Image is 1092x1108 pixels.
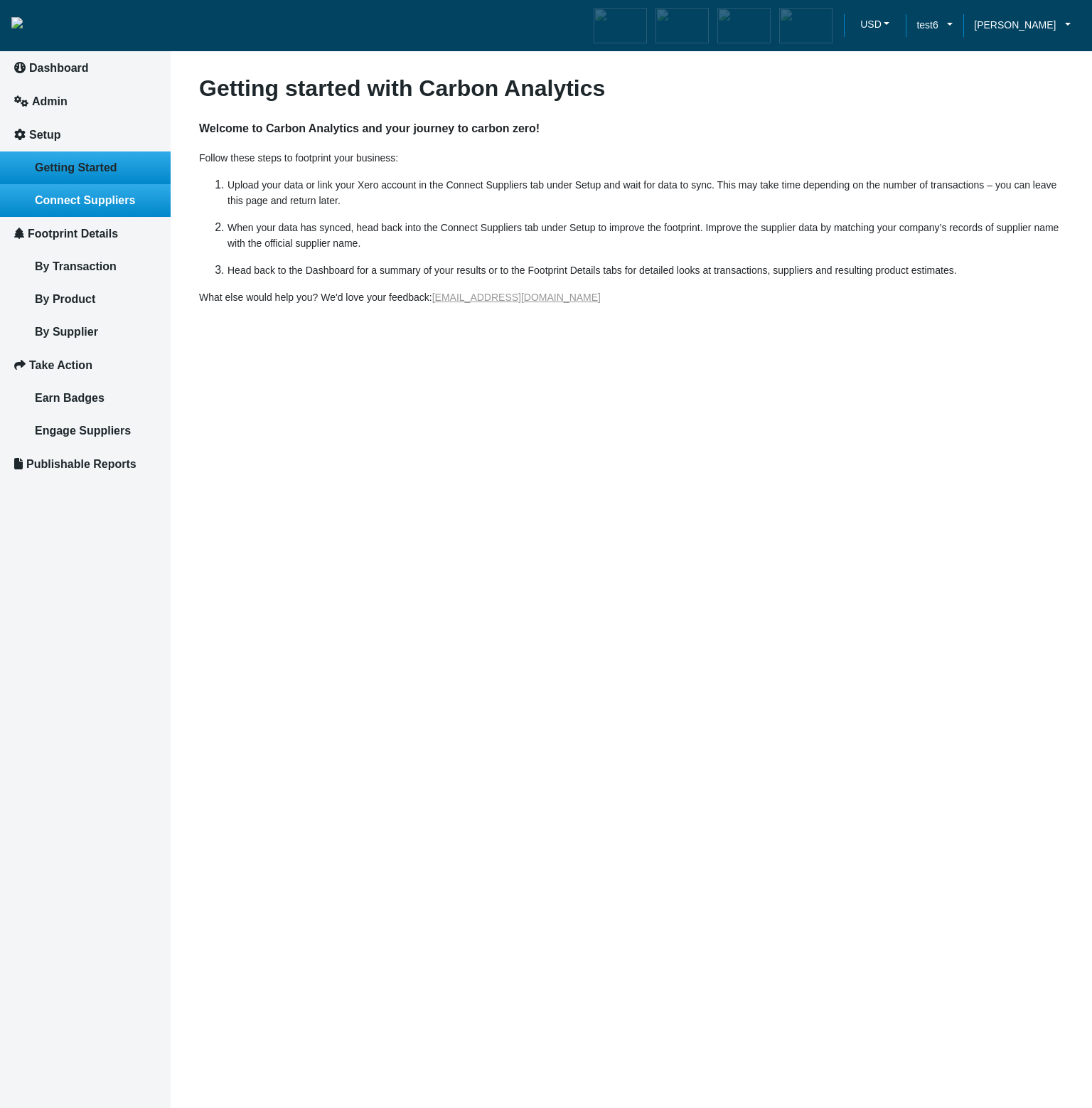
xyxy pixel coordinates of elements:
[199,289,1064,305] p: What else would help you? We'd love your feedback:
[11,17,23,28] img: insight-logo-2.png
[974,17,1056,33] span: [PERSON_NAME]
[18,215,259,426] textarea: Type your message and hit 'Enter'
[916,17,938,33] span: test6
[655,8,709,43] img: carbon-efficient-enabled.png
[199,150,1064,166] p: Follow these steps to footprint your business:
[653,5,712,46] div: Carbon Efficient
[29,129,60,141] span: Setup
[844,14,906,38] a: USDUSD
[16,78,37,100] div: Navigation go back
[95,80,260,98] div: Chat with us now
[35,326,98,338] span: By Supplier
[591,5,650,46] div: Carbon Aware
[35,260,117,272] span: By Transaction
[29,359,92,371] span: Take Action
[432,292,601,303] a: [EMAIL_ADDRESS][DOMAIN_NAME]
[227,177,1064,208] p: Upload your data or link your Xero account in the Connect Suppliers tab under Setup and wait for ...
[32,95,68,107] span: Admin
[717,8,771,43] img: carbon-offsetter-enabled.png
[963,17,1081,33] a: [PERSON_NAME]
[233,7,267,41] div: Minimize live chat window
[35,194,135,206] span: Connect Suppliers
[714,5,773,46] div: Carbon Offsetter
[193,438,258,457] em: Start Chat
[35,161,117,174] span: Getting Started
[906,17,963,33] a: test6
[199,107,1064,150] h4: Welcome to Carbon Analytics and your journey to carbon zero!
[227,220,1064,251] p: When your data has synced, head back into the Connect Suppliers tab under Setup to improve the fo...
[35,293,95,305] span: By Product
[35,392,105,404] span: Earn Badges
[26,458,136,470] span: Publishable Reports
[199,75,1064,102] h3: Getting started with Carbon Analytics
[227,262,1064,278] p: Head back to the Dashboard for a summary of your results or to the Footprint Details tabs for det...
[29,62,89,74] span: Dashboard
[594,8,647,43] img: carbon-aware-enabled.png
[18,132,259,163] input: Enter your last name
[18,174,259,205] input: Enter your email address
[28,228,118,240] span: Footprint Details
[779,8,833,43] img: carbon-advocate-enabled.png
[35,425,131,437] span: Engage Suppliers
[776,5,835,46] div: Carbon Advocate
[855,14,895,35] button: USD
